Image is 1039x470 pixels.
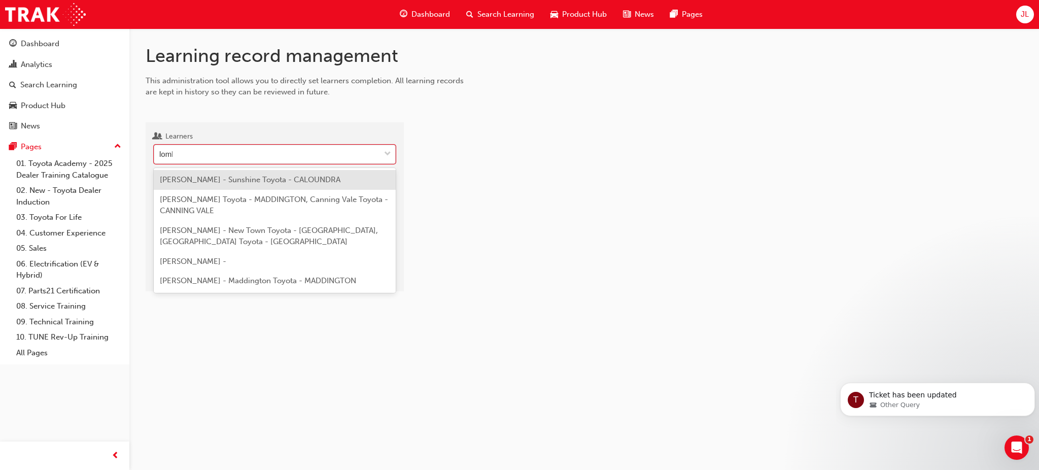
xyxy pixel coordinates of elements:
[146,75,475,98] div: This administration tool allows you to directly set learners completion. All learning records are...
[154,132,161,142] span: users-icon
[160,257,226,266] span: [PERSON_NAME] -
[400,8,407,21] span: guage-icon
[4,138,125,156] button: Pages
[392,4,458,25] a: guage-iconDashboard
[4,117,125,136] a: News
[1016,6,1034,23] button: JL
[12,298,125,314] a: 08. Service Training
[160,195,388,216] span: [PERSON_NAME] Toyota - MADDINGTON, Canning Vale Toyota - CANNING VALE
[12,156,125,183] a: 01. Toyota Academy - 2025 Dealer Training Catalogue
[477,9,534,20] span: Search Learning
[21,141,42,153] div: Pages
[670,8,678,21] span: pages-icon
[4,32,125,138] button: DashboardAnalyticsSearch LearningProduct HubNews
[542,4,615,25] a: car-iconProduct Hub
[635,9,654,20] span: News
[4,96,125,115] a: Product Hub
[9,122,17,131] span: news-icon
[682,9,703,20] span: Pages
[12,314,125,330] a: 09. Technical Training
[411,9,450,20] span: Dashboard
[12,345,125,361] a: All Pages
[615,4,662,25] a: news-iconNews
[458,4,542,25] a: search-iconSearch Learning
[9,143,17,152] span: pages-icon
[21,100,65,112] div: Product Hub
[160,226,378,247] span: [PERSON_NAME] - New Town Toyota - [GEOGRAPHIC_DATA], [GEOGRAPHIC_DATA] Toyota - [GEOGRAPHIC_DATA]
[21,59,52,71] div: Analytics
[146,45,1023,67] h1: Learning record management
[12,329,125,345] a: 10. TUNE Rev-Up Training
[12,210,125,225] a: 03. Toyota For Life
[21,120,40,132] div: News
[165,131,193,142] div: Learners
[12,183,125,210] a: 02. New - Toyota Dealer Induction
[662,4,711,25] a: pages-iconPages
[4,76,125,94] a: Search Learning
[159,150,172,158] input: Learners
[21,38,59,50] div: Dashboard
[1021,9,1029,20] span: JL
[5,3,86,26] img: Trak
[9,40,17,49] span: guage-icon
[1025,435,1033,444] span: 1
[114,140,121,153] span: up-icon
[9,102,17,111] span: car-icon
[4,35,125,53] a: Dashboard
[20,79,77,91] div: Search Learning
[1005,435,1029,460] iframe: Intercom live chat
[12,283,125,299] a: 07. Parts21 Certification
[160,175,340,184] span: [PERSON_NAME] - Sunshine Toyota - CALOUNDRA
[562,9,607,20] span: Product Hub
[9,60,17,70] span: chart-icon
[12,241,125,256] a: 05. Sales
[623,8,631,21] span: news-icon
[112,450,119,462] span: prev-icon
[550,8,558,21] span: car-icon
[9,81,16,90] span: search-icon
[12,225,125,241] a: 04. Customer Experience
[466,8,473,21] span: search-icon
[160,276,356,285] span: [PERSON_NAME] - Maddington Toyota - MADDINGTON
[12,256,125,283] a: 06. Electrification (EV & Hybrid)
[384,148,391,161] span: down-icon
[4,55,125,74] a: Analytics
[836,361,1039,432] iframe: Intercom notifications message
